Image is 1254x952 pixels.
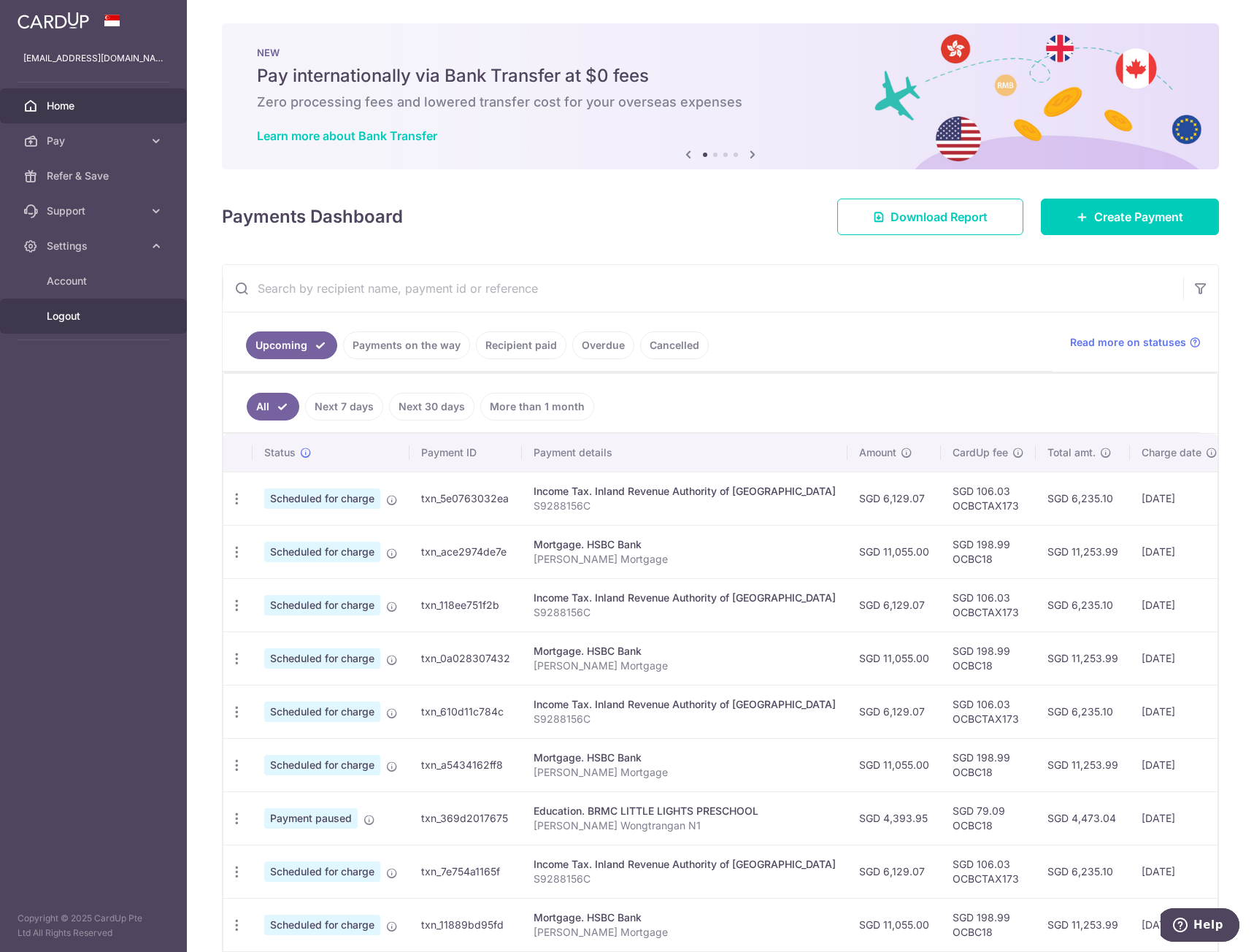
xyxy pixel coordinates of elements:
[343,331,470,359] a: Payments on the way
[409,525,522,578] td: txn_ace2974de7e
[941,898,1036,951] td: SGD 198.99 OCBC18
[18,12,89,29] img: CardUp
[257,93,1184,111] h6: Zero processing fees and lowered transfer cost for your overseas expenses
[1130,632,1229,685] td: [DATE]
[247,393,299,421] a: All
[33,10,63,23] span: Help
[847,845,941,898] td: SGD 6,129.07
[264,702,380,722] span: Scheduled for charge
[534,499,836,513] p: S9288156C
[480,393,594,421] a: More than 1 month
[953,445,1008,460] span: CardUp fee
[847,738,941,791] td: SGD 11,055.00
[47,274,143,288] span: Account
[305,393,383,421] a: Next 7 days
[534,644,836,659] div: Mortgage. HSBC Bank
[859,445,896,460] span: Amount
[941,791,1036,845] td: SGD 79.09 OCBC18
[264,861,380,882] span: Scheduled for charge
[1036,791,1130,845] td: SGD 4,473.04
[1036,845,1130,898] td: SGD 6,235.10
[264,755,380,775] span: Scheduled for charge
[257,47,1184,58] p: NEW
[264,445,296,460] span: Status
[534,765,836,780] p: [PERSON_NAME] Mortgage
[409,472,522,525] td: txn_5e0763032ea
[1130,525,1229,578] td: [DATE]
[1094,208,1183,226] span: Create Payment
[941,845,1036,898] td: SGD 106.03 OCBCTAX173
[847,472,941,525] td: SGD 6,129.07
[1036,578,1130,632] td: SGD 6,235.10
[534,751,836,765] div: Mortgage. HSBC Bank
[1130,845,1229,898] td: [DATE]
[1130,472,1229,525] td: [DATE]
[389,393,474,421] a: Next 30 days
[1036,898,1130,951] td: SGD 11,253.99
[264,488,380,509] span: Scheduled for charge
[409,685,522,738] td: txn_610d11c784c
[264,595,380,615] span: Scheduled for charge
[1070,335,1201,350] a: Read more on statuses
[409,898,522,951] td: txn_11889bd95fd
[257,64,1184,88] h5: Pay internationally via Bank Transfer at $0 fees
[246,331,337,359] a: Upcoming
[409,578,522,632] td: txn_118ee751f2b
[47,239,143,253] span: Settings
[1041,199,1219,235] a: Create Payment
[534,925,836,940] p: [PERSON_NAME] Mortgage
[223,265,1183,312] input: Search by recipient name, payment id or reference
[1047,445,1096,460] span: Total amt.
[257,128,437,143] a: Learn more about Bank Transfer
[1036,525,1130,578] td: SGD 11,253.99
[534,872,836,886] p: S9288156C
[476,331,566,359] a: Recipient paid
[264,542,380,562] span: Scheduled for charge
[534,697,836,712] div: Income Tax. Inland Revenue Authority of [GEOGRAPHIC_DATA]
[264,648,380,669] span: Scheduled for charge
[534,804,836,818] div: Education. BRMC LITTLE LIGHTS PRESCHOOL
[1130,685,1229,738] td: [DATE]
[534,712,836,726] p: S9288156C
[534,857,836,872] div: Income Tax. Inland Revenue Authority of [GEOGRAPHIC_DATA]
[941,525,1036,578] td: SGD 198.99 OCBC18
[847,791,941,845] td: SGD 4,393.95
[941,685,1036,738] td: SGD 106.03 OCBCTAX173
[1130,578,1229,632] td: [DATE]
[837,199,1023,235] a: Download Report
[409,845,522,898] td: txn_7e754a1165f
[409,738,522,791] td: txn_a5434162ff8
[941,738,1036,791] td: SGD 198.99 OCBC18
[409,632,522,685] td: txn_0a028307432
[534,605,836,620] p: S9288156C
[534,552,836,567] p: [PERSON_NAME] Mortgage
[1142,445,1201,460] span: Charge date
[941,472,1036,525] td: SGD 106.03 OCBCTAX173
[847,632,941,685] td: SGD 11,055.00
[640,331,709,359] a: Cancelled
[847,898,941,951] td: SGD 11,055.00
[534,591,836,605] div: Income Tax. Inland Revenue Authority of [GEOGRAPHIC_DATA]
[534,537,836,552] div: Mortgage. HSBC Bank
[1036,472,1130,525] td: SGD 6,235.10
[572,331,634,359] a: Overdue
[941,632,1036,685] td: SGD 198.99 OCBC18
[264,808,358,829] span: Payment paused
[47,309,143,323] span: Logout
[409,791,522,845] td: txn_369d2017675
[1130,791,1229,845] td: [DATE]
[534,659,836,673] p: [PERSON_NAME] Mortgage
[222,204,403,230] h4: Payments Dashboard
[222,23,1219,169] img: Bank transfer banner
[1130,738,1229,791] td: [DATE]
[534,910,836,925] div: Mortgage. HSBC Bank
[1036,738,1130,791] td: SGD 11,253.99
[891,208,988,226] span: Download Report
[264,915,380,935] span: Scheduled for charge
[47,99,143,113] span: Home
[522,434,847,472] th: Payment details
[847,685,941,738] td: SGD 6,129.07
[941,578,1036,632] td: SGD 106.03 OCBCTAX173
[1070,335,1186,350] span: Read more on statuses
